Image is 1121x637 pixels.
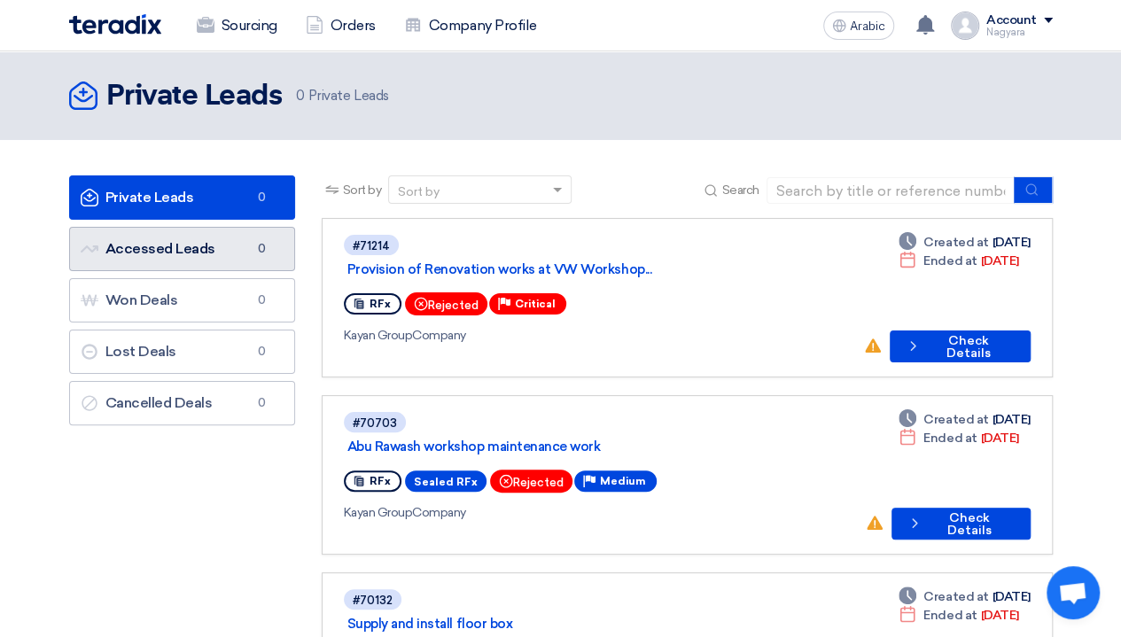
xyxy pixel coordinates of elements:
[891,508,1031,540] button: Check Details
[980,253,1018,268] font: [DATE]
[1047,566,1100,619] div: Open chat
[347,261,651,277] font: Provision of Renovation works at VW Workshop...
[308,88,389,104] font: Private Leads
[823,12,894,40] button: Arabic
[513,476,564,489] font: Rejected
[850,19,885,34] font: Arabic
[296,88,305,104] font: 0
[258,293,266,307] font: 0
[412,505,466,520] font: Company
[946,510,991,538] font: Check Details
[106,82,283,111] font: Private Leads
[767,177,1015,204] input: Search by title or reference number
[946,333,991,361] font: Check Details
[105,189,194,206] font: Private Leads
[923,431,977,446] font: Ended at
[222,17,277,34] font: Sourcing
[258,345,266,358] font: 0
[331,17,376,34] font: Orders
[69,227,295,271] a: Accessed Leads0
[980,608,1018,623] font: [DATE]
[183,6,292,45] a: Sourcing
[951,12,979,40] img: profile_test.png
[347,616,513,632] font: Supply and install floor box
[923,253,977,268] font: Ended at
[890,330,1031,362] button: Check Details
[105,240,215,257] font: Accessed Leads
[515,298,556,310] font: Critical
[258,242,266,255] font: 0
[923,589,988,604] font: Created at
[986,27,1025,38] font: Nagyara
[69,381,295,425] a: Cancelled Deals0
[292,6,390,45] a: Orders
[347,261,790,277] a: Provision of Renovation works at VW Workshop...
[923,608,977,623] font: Ended at
[343,183,382,198] font: Sort by
[105,291,178,308] font: Won Deals
[353,239,390,252] font: #71214
[258,190,266,204] font: 0
[353,594,393,607] font: #70132
[721,183,759,198] font: Search
[600,475,646,487] font: Medium
[412,328,466,343] font: Company
[344,328,413,343] font: Kayan Group
[370,298,391,310] font: RFx
[344,505,413,520] font: Kayan Group
[370,475,391,487] font: RFx
[347,616,790,632] a: Supply and install floor box
[398,184,440,199] font: Sort by
[923,235,988,250] font: Created at
[992,235,1030,250] font: [DATE]
[69,175,295,220] a: Private Leads0
[353,416,397,430] font: #70703
[69,14,161,35] img: Teradix logo
[428,299,479,312] font: Rejected
[69,278,295,322] a: Won Deals0
[347,439,790,454] a: Abu Rawash workshop maintenance work
[105,343,176,360] font: Lost Deals
[105,394,213,411] font: Cancelled Deals
[992,589,1030,604] font: [DATE]
[347,439,601,454] font: Abu Rawash workshop maintenance work
[414,476,478,488] font: Sealed RFx
[992,412,1030,427] font: [DATE]
[923,412,988,427] font: Created at
[69,330,295,374] a: Lost Deals0
[429,17,537,34] font: Company Profile
[980,431,1018,446] font: [DATE]
[258,396,266,409] font: 0
[986,12,1037,27] font: Account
